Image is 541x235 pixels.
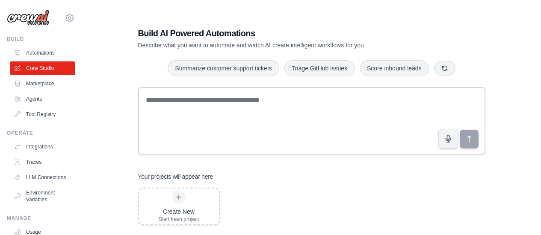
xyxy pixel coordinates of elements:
[438,129,458,148] button: Click to speak your automation idea
[10,92,75,106] a: Agents
[138,172,213,181] h3: Your projects will appear here
[7,215,75,222] div: Manage
[10,61,75,75] a: Crew Studio
[159,207,199,216] div: Create New
[168,60,279,76] button: Summarize customer support tickets
[7,10,50,26] img: Logo
[7,130,75,136] div: Operate
[10,140,75,154] a: Integrations
[10,77,75,90] a: Marketplace
[138,41,426,49] p: Describe what you want to automate and watch AI create intelligent workflows for you
[10,46,75,60] a: Automations
[10,186,75,206] a: Environment Variables
[360,60,429,76] button: Score inbound leads
[138,27,426,39] h1: Build AI Powered Automations
[10,107,75,121] a: Tool Registry
[10,155,75,169] a: Traces
[159,216,199,223] div: Start fresh project
[284,60,355,76] button: Triage GitHub issues
[434,61,455,75] button: Get new suggestions
[10,171,75,184] a: LLM Connections
[7,36,75,43] div: Build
